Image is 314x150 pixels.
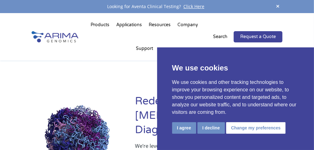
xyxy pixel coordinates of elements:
p: Search [213,33,227,41]
button: I decline [197,122,225,134]
div: Looking for Aventa Clinical Testing? [32,2,283,11]
p: We use cookies and other tracking technologies to improve your browsing experience on our website... [172,79,299,116]
button: I agree [172,122,196,134]
button: Change my preferences [226,122,286,134]
img: Arima-Genomics-logo [32,31,78,43]
a: Request a Quote [234,31,282,42]
a: Click Here [181,3,207,9]
h1: Redefining [MEDICAL_DATA] Diagnostics [135,94,283,142]
p: We use cookies [172,62,299,74]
